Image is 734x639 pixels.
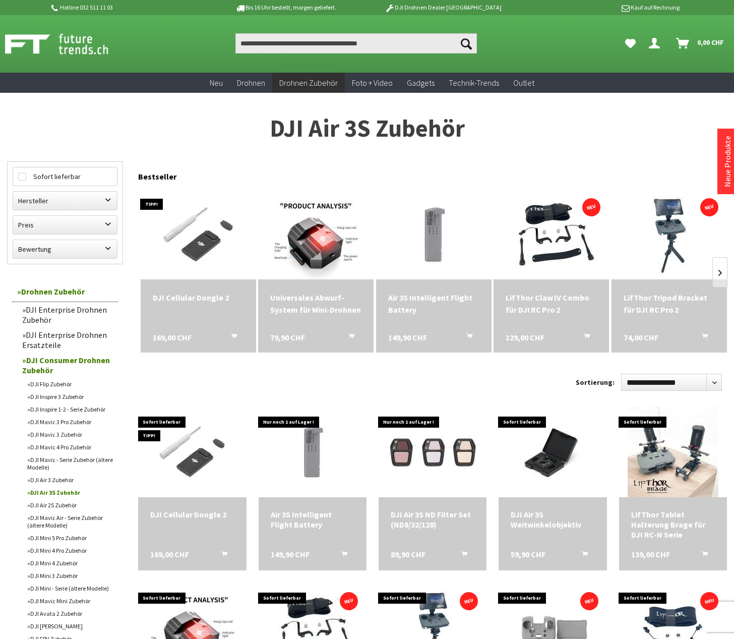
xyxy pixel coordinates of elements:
a: DJI Mini 5 Pro Zubehör [22,532,118,544]
span: 169,00 CHF [153,331,192,343]
div: Air 3S Intelligent Flight Battery [271,509,354,530]
a: DJI Mavic 3 Zubehör [22,428,118,441]
div: LifThor Tripod Bracket für DJI RC Pro 2 [624,292,715,316]
span: Drohnen Zubehör [279,78,338,88]
div: Bestseller [138,161,727,187]
button: In den Warenkorb [449,549,473,562]
span: 129,00 CHF [506,331,544,343]
img: Air 3S Intelligent Flight Battery [259,416,366,488]
button: In den Warenkorb [690,331,714,344]
div: DJI Cellular Dongle 2 [153,292,244,304]
a: DJI Mavic 3 Pro Zubehör [22,416,118,428]
button: In den Warenkorb [572,331,596,344]
a: Dein Konto [645,33,668,53]
a: DJI Mini 3 Zubehör [22,569,118,582]
div: DJI Cellular Dongle 2 [150,509,234,519]
button: In den Warenkorb [219,331,243,344]
h1: DJI Air 3S Zubehör [7,116,727,141]
button: In den Warenkorb [336,331,360,344]
a: Air 3S Intelligent Flight Battery 149,90 CHF In den Warenkorb [271,509,354,530]
a: LifThor Tripod Bracket für DJI RC Pro 2 74,00 CHF In den Warenkorb [624,292,715,316]
button: In den Warenkorb [329,549,353,562]
button: In den Warenkorb [690,549,714,562]
a: DJI Mavic - Serie Zubehör (ältere Modelle) [22,453,118,474]
a: Drohnen Zubehör [272,73,345,93]
img: Universales Abwurf-System für Mini-Drohnen [273,189,359,279]
a: DJI Air 3S Weitwinkelobjektiv 59,90 CHF In den Warenkorb [511,509,594,530]
span: Outlet [513,78,534,88]
a: Drohnen Zubehör [12,281,118,302]
a: Technik-Trends [442,73,506,93]
img: Air 3S Intelligent Flight Battery [376,196,492,273]
p: Bis 16 Uhr bestellt, morgen geliefert. [207,2,364,14]
a: Gadgets [400,73,442,93]
img: DJI Air 3S Weitwinkelobjektiv [499,406,606,497]
a: DJI Inspire 3 Zubehör [22,390,118,403]
span: 139,00 CHF [631,549,670,559]
img: DJI Air 3S ND Filter Set (ND8/32/128) [379,406,486,497]
span: 0,00 CHF [697,34,724,50]
a: DJI Cellular Dongle 2 169,00 CHF In den Warenkorb [150,509,234,519]
a: Air 3S Intelligent Flight Battery 149,90 CHF In den Warenkorb [388,292,479,316]
a: DJI Mavic 4 Pro Zubehör [22,441,118,453]
div: LifThor Claw IV Combo für DJI RC Pro 2 [506,292,597,316]
label: Sofort lieferbar [13,167,117,186]
a: DJI Mini - Serie (ältere Modelle) [22,582,118,595]
input: Produkt, Marke, Kategorie, EAN, Artikelnummer… [235,33,477,53]
img: LifThor Claw IV Combo für DJI RC Pro 2 [496,189,607,279]
img: LifThor Tablet Halterung Brage für DJI RC-N Serie [628,406,718,497]
img: DJI Cellular Dongle 2 [138,416,246,488]
div: DJI Air 3S Weitwinkelobjektiv [511,509,594,530]
a: DJI Mavic Mini Zubehör [22,595,118,607]
a: DJI Cellular Dongle 2 169,00 CHF In den Warenkorb [153,292,244,304]
label: Preis [13,216,117,234]
img: LifThor Tripod Bracket für DJI RC Pro 2 [635,189,703,279]
a: Outlet [506,73,541,93]
button: In den Warenkorb [209,549,233,562]
a: DJI Consumer Drohnen Zubehör [17,353,118,378]
a: LifThor Claw IV Combo für DJI RC Pro 2 129,00 CHF In den Warenkorb [506,292,597,316]
button: Suchen [456,33,477,53]
a: DJI [PERSON_NAME] [22,620,118,632]
a: DJI Mini 4 Pro Zubehör [22,544,118,557]
a: DJI Air 2S Zubehör [22,499,118,511]
a: DJI Avata 2 Zubehör [22,607,118,620]
span: 59,90 CHF [511,549,545,559]
span: 74,00 CHF [624,331,658,343]
span: 149,90 CHF [271,549,310,559]
a: Warenkorb [672,33,729,53]
p: Kauf auf Rechnung [522,2,679,14]
a: DJI Mini 4 Zubehör [22,557,118,569]
img: Shop Futuretrends - zur Startseite wechseln [5,31,131,56]
img: DJI Cellular Dongle 2 [141,196,256,273]
div: Universales Abwurf-System für Mini-Drohnen [270,292,361,316]
a: Drohnen [230,73,272,93]
p: Hotline 032 511 11 03 [49,2,207,14]
a: DJI Flip Zubehör [22,378,118,390]
label: Hersteller [13,192,117,210]
a: DJI Mavic Air - Serie Zubehör (ältere Modelle) [22,511,118,532]
span: Drohnen [237,78,265,88]
div: DJI Air 3S ND Filter Set (ND8/32/128) [391,509,474,530]
a: Neue Produkte [722,136,732,187]
span: 79,90 CHF [270,331,305,343]
span: 169,00 CHF [150,549,189,559]
a: DJI Enterprise Drohnen Ersatzteile [17,327,118,353]
span: Neu [210,78,223,88]
p: DJI Drohnen Dealer [GEOGRAPHIC_DATA] [364,2,522,14]
a: Neu [203,73,230,93]
div: LifThor Tablet Halterung Brage für DJI RC-N Serie [631,509,715,540]
a: Meine Favoriten [620,33,641,53]
button: In den Warenkorb [570,549,594,562]
div: Air 3S Intelligent Flight Battery [388,292,479,316]
a: LifThor Tablet Halterung Brage für DJI RC-N Serie 139,00 CHF In den Warenkorb [631,509,715,540]
span: 89,90 CHF [391,549,425,559]
a: DJI Air 3S ND Filter Set (ND8/32/128) 89,90 CHF In den Warenkorb [391,509,474,530]
span: Foto + Video [352,78,393,88]
label: Bewertung [13,240,117,258]
a: DJI Inspire 1-2 - Serie Zubehör [22,403,118,416]
a: DJI Air 3 Zubehör [22,474,118,486]
span: 149,90 CHF [388,331,427,343]
span: Technik-Trends [449,78,499,88]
